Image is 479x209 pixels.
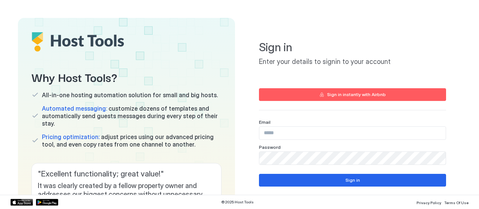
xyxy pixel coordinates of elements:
span: Enter your details to signin to your account [259,58,446,66]
span: Password [259,144,281,150]
input: Input Field [259,127,446,139]
a: App Store [10,199,33,206]
span: Automated messaging: [42,105,107,112]
span: adjust prices using our advanced pricing tool, and even copy rates from one channel to another. [42,133,222,148]
a: Google Play Store [36,199,58,206]
span: " Excellent functionality; great value! " [38,169,215,179]
div: Sign in instantly with Airbnb [327,91,386,98]
span: © 2025 Host Tools [221,200,254,205]
span: Privacy Policy [417,200,441,205]
span: customize dozens of templates and automatically send guests messages during every step of their s... [42,105,222,127]
a: Privacy Policy [417,198,441,206]
div: Sign in [345,177,360,184]
input: Input Field [259,152,446,165]
span: Email [259,119,271,125]
span: Sign in [259,40,446,55]
button: Sign in [259,174,446,187]
span: Why Host Tools? [31,68,222,85]
span: Terms Of Use [444,200,469,205]
span: All-in-one hosting automation solution for small and big hosts. [42,91,218,99]
a: Terms Of Use [444,198,469,206]
span: Pricing optimization: [42,133,100,141]
button: Sign in instantly with Airbnb [259,88,446,101]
